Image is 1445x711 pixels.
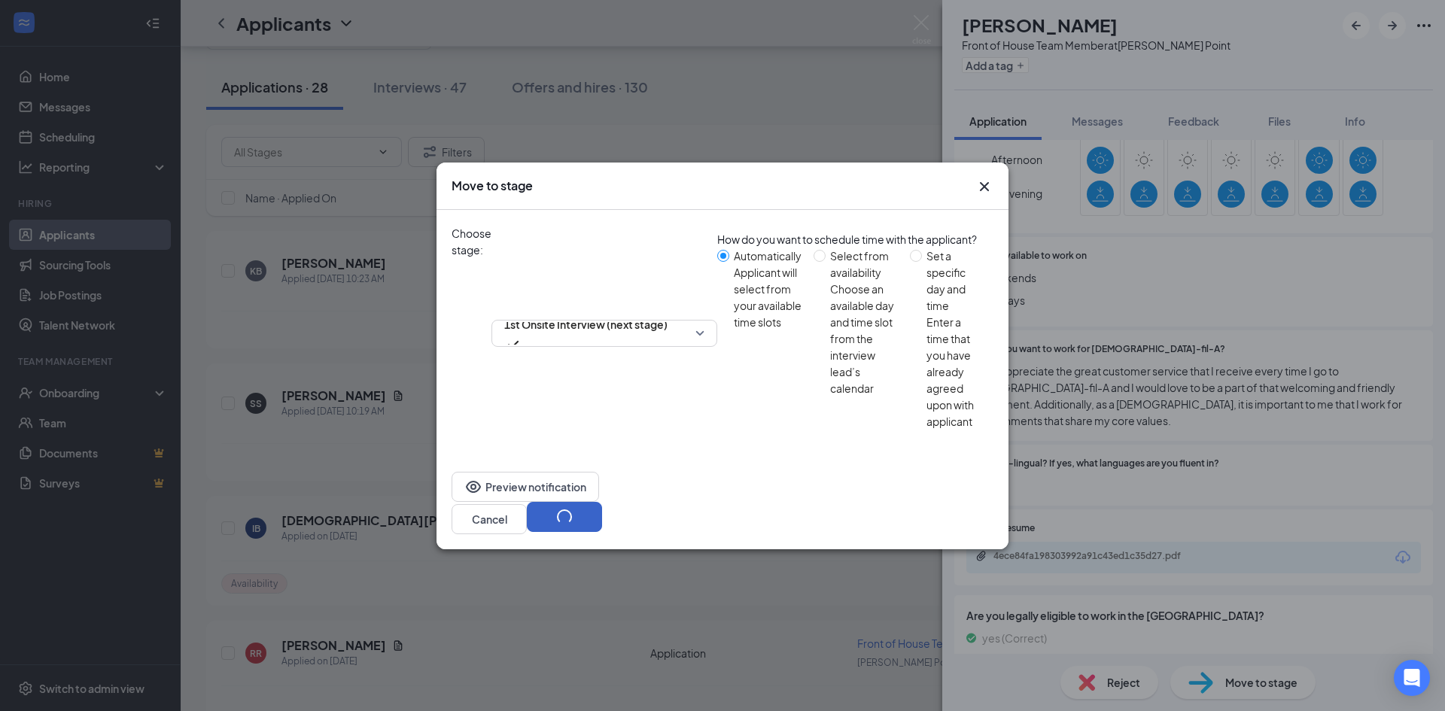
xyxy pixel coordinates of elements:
button: EyePreview notification [452,472,599,502]
div: Enter a time that you have already agreed upon with applicant [926,314,981,430]
div: Select from availability [830,248,898,281]
svg: Checkmark [504,336,522,354]
div: Choose an available day and time slot from the interview lead’s calendar [830,281,898,397]
div: Automatically [734,248,802,264]
button: Cancel [452,504,527,534]
h3: Move to stage [452,178,533,194]
div: Applicant will select from your available time slots [734,264,802,330]
div: How do you want to schedule time with the applicant? [717,231,993,248]
span: Choose stage: [452,225,491,442]
div: Open Intercom Messenger [1394,660,1430,696]
svg: Cross [975,178,993,196]
svg: Eye [464,478,482,496]
button: Close [975,178,993,196]
div: Set a specific day and time [926,248,981,314]
span: 1st Onsite Interview (next stage) [504,313,668,336]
